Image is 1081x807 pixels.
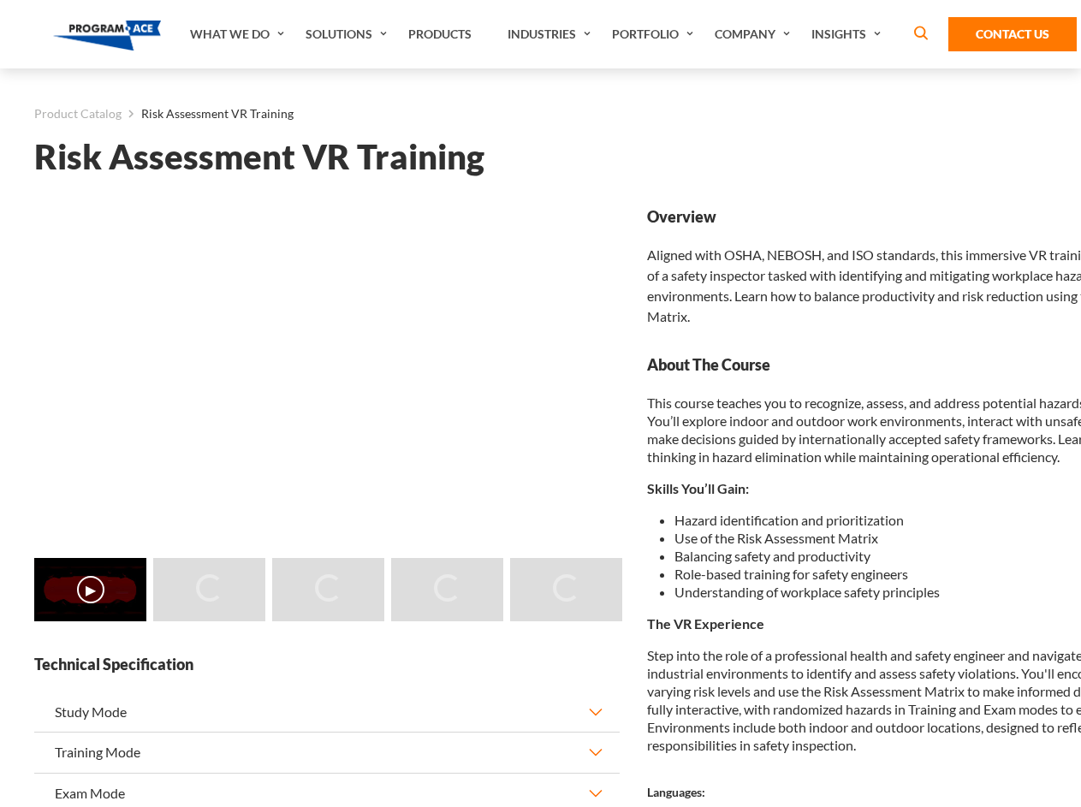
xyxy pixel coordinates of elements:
[34,654,620,675] strong: Technical Specification
[948,17,1077,51] a: Contact Us
[34,206,620,536] iframe: Risk Assessment VR Training - Video 0
[122,103,294,125] li: Risk Assessment VR Training
[34,692,620,732] button: Study Mode
[53,21,162,50] img: Program-Ace
[34,103,122,125] a: Product Catalog
[647,785,705,799] strong: Languages:
[34,733,620,772] button: Training Mode
[77,576,104,603] button: ▶
[34,558,146,621] img: Risk Assessment VR Training - Video 0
